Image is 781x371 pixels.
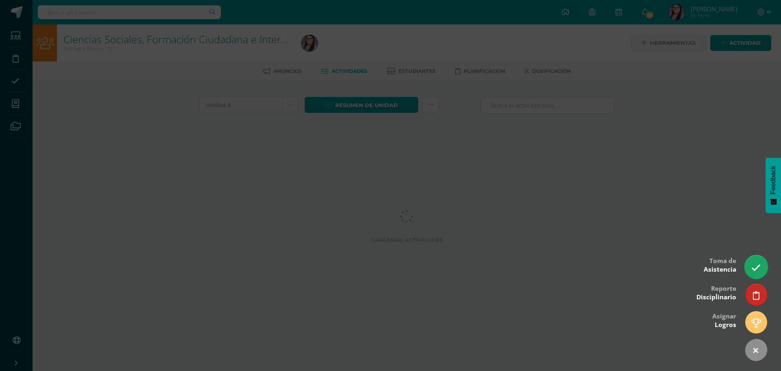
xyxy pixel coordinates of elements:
[696,293,736,301] span: Disciplinario
[704,265,736,274] span: Asistencia
[704,251,736,278] div: Toma de
[715,321,736,329] span: Logros
[766,158,781,213] button: Feedback - Mostrar encuesta
[696,279,736,305] div: Reporte
[770,166,777,194] span: Feedback
[712,307,736,333] div: Asignar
